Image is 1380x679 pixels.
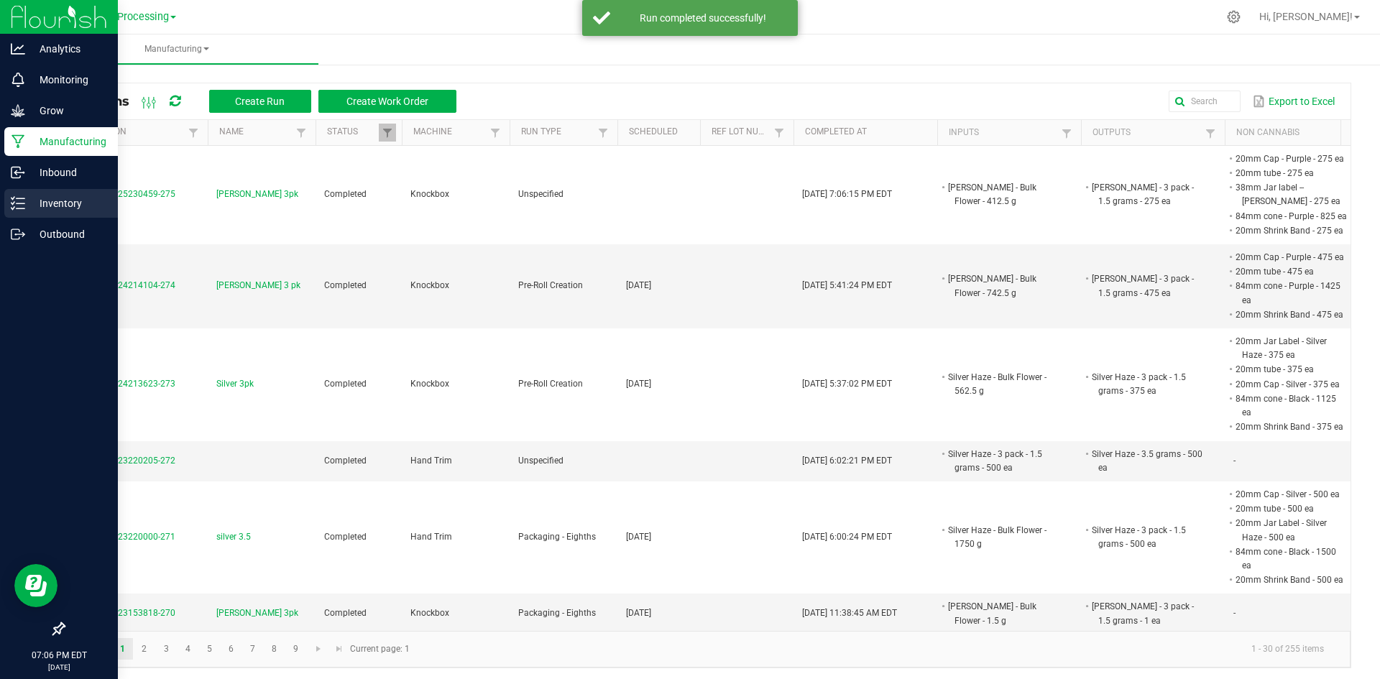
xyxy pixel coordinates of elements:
span: [DATE] 6:02:21 PM EDT [802,456,892,466]
li: Silver Haze - Bulk Flower - 1750 g [946,523,1059,551]
span: [PERSON_NAME] 3 pk [216,279,300,292]
span: Unspecified [518,456,563,466]
li: 20mm Jar Label - Silver Haze - 375 ea [1233,334,1347,362]
li: 84mm cone - Black - 1125 ea [1233,392,1347,420]
li: 20mm Shrink Band - 475 ea [1233,308,1347,322]
div: All Runs [75,89,467,114]
a: Page 9 [285,638,306,660]
span: MP-20250923220205-272 [73,456,175,466]
div: Manage settings [1225,10,1243,24]
span: [DATE] 7:06:15 PM EDT [802,189,892,199]
a: Completed AtSortable [805,126,931,138]
li: 20mm Cap - Purple - 275 ea [1233,152,1347,166]
a: Filter [770,124,788,142]
p: 07:06 PM EDT [6,649,111,662]
span: MP-20250924213623-273 [73,379,175,389]
li: 84mm cone - Purple - 1425 ea [1233,279,1347,307]
li: 20mm tube - 500 ea [1233,502,1347,516]
span: Completed [324,189,367,199]
a: StatusSortable [327,126,378,138]
li: 20mm Cap - Silver - 375 ea [1233,377,1347,392]
li: 20mm Shrink Band - 275 ea [1233,223,1347,238]
button: Export to Excel [1249,89,1338,114]
span: Completed [324,379,367,389]
a: MachineSortable [413,126,486,138]
li: 20mm Jar Label - Silver Haze - 500 ea [1233,516,1347,544]
a: Filter [487,124,504,142]
li: 20mm Shrink Band - 375 ea [1233,420,1347,434]
li: Silver Haze - 3 pack - 1.5 grams - 500 ea [1090,523,1203,551]
li: Silver Haze - 3 pack - 1.5 grams - 375 ea [1090,370,1203,398]
p: Outbound [25,226,111,243]
inline-svg: Inventory [11,196,25,211]
a: Page 7 [242,638,263,660]
a: NameSortable [219,126,292,138]
button: Create Run [209,90,311,113]
iframe: Resource center [14,564,57,607]
span: Go to the next page [313,643,324,655]
a: Filter [185,124,202,142]
a: Filter [293,124,310,142]
span: [PERSON_NAME] 3pk [216,606,298,620]
li: [PERSON_NAME] - Bulk Flower - 1.5 g [946,599,1059,627]
div: Run completed successfully! [618,11,787,25]
span: Pre-Roll Creation [518,280,583,290]
a: Filter [1058,124,1075,142]
span: Completed [324,456,367,466]
p: [DATE] [6,662,111,673]
li: [PERSON_NAME] - Bulk Flower - 742.5 g [946,272,1059,300]
span: Pre-Roll Creation [518,379,583,389]
p: Inbound [25,164,111,181]
a: Page 1 [112,638,133,660]
span: Create Work Order [346,96,428,107]
li: Silver Haze - Bulk Flower - 562.5 g [946,370,1059,398]
a: Go to the next page [308,638,329,660]
a: Filter [379,124,396,142]
span: MP-20250923153818-270 [73,608,175,618]
button: Create Work Order [318,90,456,113]
span: Hand Trim [410,532,452,542]
a: Page 4 [178,638,198,660]
span: Unspecified [518,189,563,199]
span: Hi, [PERSON_NAME]! [1259,11,1353,22]
li: [PERSON_NAME] - Bulk Flower - 412.5 g [946,180,1059,208]
inline-svg: Outbound [11,227,25,241]
span: Hand Trim [410,456,452,466]
a: ExtractionSortable [75,126,184,138]
p: Inventory [25,195,111,212]
kendo-pager-info: 1 - 30 of 255 items [418,637,1335,661]
span: [DATE] [626,608,651,618]
a: Page 3 [156,638,177,660]
span: Create Run [235,96,285,107]
li: 84mm cone - Black - 1500 ea [1233,545,1347,573]
p: Analytics [25,40,111,57]
inline-svg: Analytics [11,42,25,56]
span: Processing [117,11,169,23]
li: [PERSON_NAME] - 3 pack - 1.5 grams - 275 ea [1090,180,1203,208]
span: Completed [324,532,367,542]
li: [PERSON_NAME] - 3 pack - 1.5 grams - 475 ea [1090,272,1203,300]
li: 84mm cone - Purple - 825 ea [1233,209,1347,223]
li: 20mm Shrink Band - 500 ea [1233,573,1347,587]
p: Monitoring [25,71,111,88]
span: [PERSON_NAME] 3pk [216,188,298,201]
span: [DATE] 11:38:45 AM EDT [802,608,897,618]
span: [DATE] [626,532,651,542]
th: Inputs [937,120,1081,146]
span: Silver 3pk [216,377,254,391]
inline-svg: Monitoring [11,73,25,87]
span: Go to the last page [333,643,345,655]
a: Page 6 [221,638,241,660]
li: 20mm tube - 475 ea [1233,264,1347,279]
li: 38mm Jar label -- [PERSON_NAME] - 275 ea [1233,180,1347,208]
input: Search [1169,91,1241,112]
a: Filter [594,124,612,142]
inline-svg: Manufacturing [11,134,25,149]
span: silver 3.5 [216,530,251,544]
span: Knockbox [410,379,449,389]
li: 20mm tube - 275 ea [1233,166,1347,180]
span: Manufacturing [34,43,318,55]
li: 20mm tube - 375 ea [1233,362,1347,377]
span: Knockbox [410,189,449,199]
inline-svg: Inbound [11,165,25,180]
